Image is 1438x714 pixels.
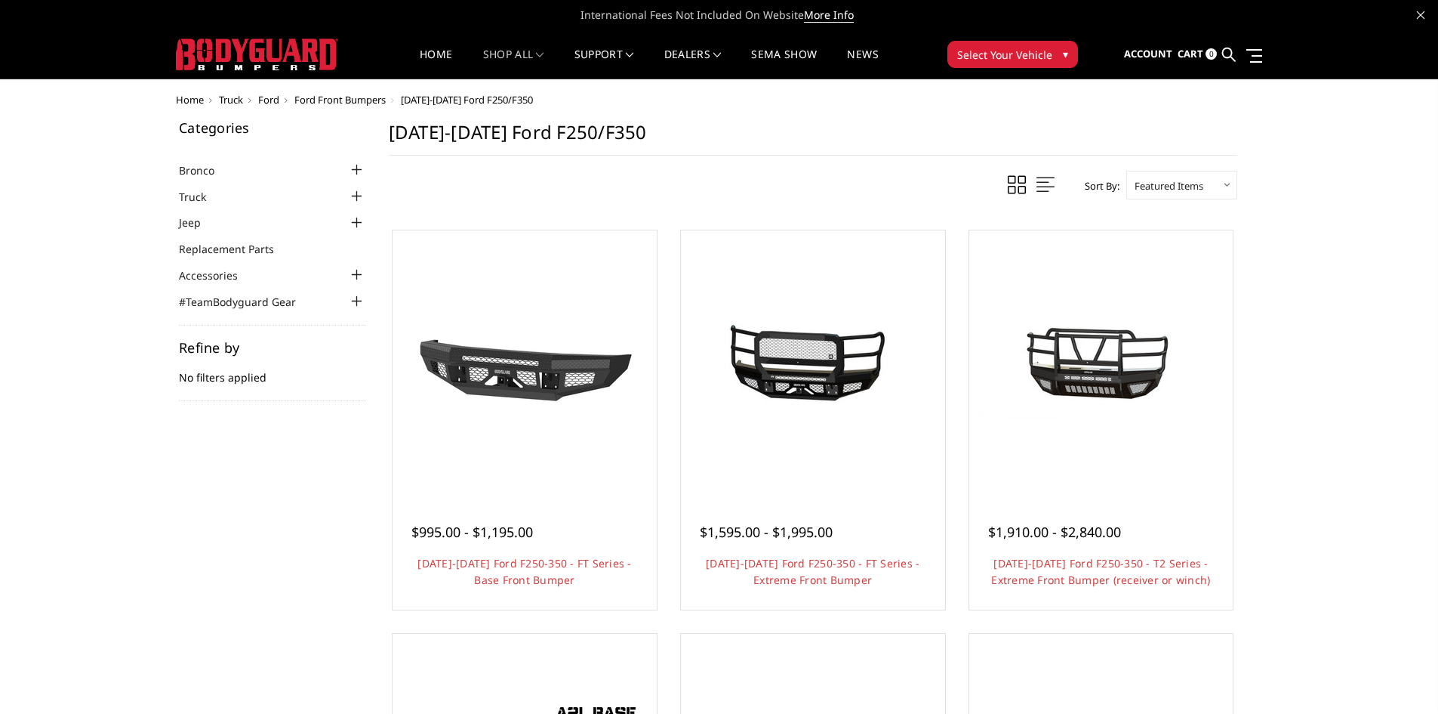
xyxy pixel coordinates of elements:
[804,8,854,23] a: More Info
[179,215,220,230] a: Jeep
[404,295,645,431] img: 2017-2022 Ford F250-350 - FT Series - Base Front Bumper
[1063,46,1068,62] span: ▾
[179,162,233,178] a: Bronco
[1178,34,1217,75] a: Cart 0
[179,341,366,354] h5: Refine by
[179,189,225,205] a: Truck
[176,93,204,107] a: Home
[574,49,634,79] a: Support
[258,93,279,107] a: Ford
[179,241,293,257] a: Replacement Parts
[179,267,257,283] a: Accessories
[179,294,315,310] a: #TeamBodyguard Gear
[294,93,386,107] a: Ford Front Bumpers
[411,523,533,541] span: $995.00 - $1,195.00
[219,93,243,107] a: Truck
[1124,34,1172,75] a: Account
[1178,47,1203,60] span: Cart
[1076,175,1119,197] label: Sort By:
[685,234,941,491] a: 2017-2022 Ford F250-350 - FT Series - Extreme Front Bumper 2017-2022 Ford F250-350 - FT Series - ...
[973,234,1230,491] a: 2017-2022 Ford F250-350 - T2 Series - Extreme Front Bumper (receiver or winch) 2017-2022 Ford F25...
[417,556,631,587] a: [DATE]-[DATE] Ford F250-350 - FT Series - Base Front Bumper
[176,39,338,70] img: BODYGUARD BUMPERS
[706,556,919,587] a: [DATE]-[DATE] Ford F250-350 - FT Series - Extreme Front Bumper
[401,93,533,107] span: [DATE]-[DATE] Ford F250/F350
[179,341,366,401] div: No filters applied
[664,49,722,79] a: Dealers
[179,121,366,134] h5: Categories
[947,41,1078,68] button: Select Your Vehicle
[396,234,653,491] a: 2017-2022 Ford F250-350 - FT Series - Base Front Bumper
[420,49,452,79] a: Home
[483,49,544,79] a: shop all
[991,556,1210,587] a: [DATE]-[DATE] Ford F250-350 - T2 Series - Extreme Front Bumper (receiver or winch)
[988,523,1121,541] span: $1,910.00 - $2,840.00
[957,47,1052,63] span: Select Your Vehicle
[1206,48,1217,60] span: 0
[751,49,817,79] a: SEMA Show
[389,121,1237,156] h1: [DATE]-[DATE] Ford F250/F350
[847,49,878,79] a: News
[700,523,833,541] span: $1,595.00 - $1,995.00
[1124,47,1172,60] span: Account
